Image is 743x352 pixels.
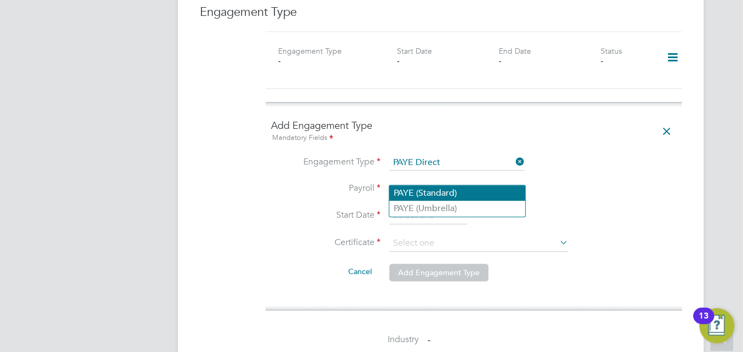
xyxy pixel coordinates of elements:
div: - [278,56,380,66]
label: Status [601,46,622,56]
label: Engagement Type [271,156,381,168]
h4: Add Engagement Type [271,119,676,144]
label: Engagement Type [278,46,342,56]
div: 13 [699,316,709,330]
input: Select one [389,235,568,252]
label: Start Date [271,209,381,221]
span: - [428,334,430,345]
h3: Engagement Type [200,4,682,20]
div: Mandatory Fields [271,132,676,144]
li: PAYE (Standard) [389,185,525,201]
button: Add Engagement Type [389,264,488,281]
div: - [601,56,652,66]
label: Certificate [271,237,381,248]
label: End Date [499,46,531,56]
label: Start Date [397,46,432,56]
label: Payroll [271,183,381,194]
div: - [499,56,601,66]
label: Industry [266,334,419,345]
button: Open Resource Center, 13 new notifications [699,308,734,343]
div: - [397,56,499,66]
input: Search for... [389,181,525,197]
button: Cancel [339,263,381,280]
li: PAYE (Umbrella) [389,201,525,217]
input: Select one [389,155,525,171]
